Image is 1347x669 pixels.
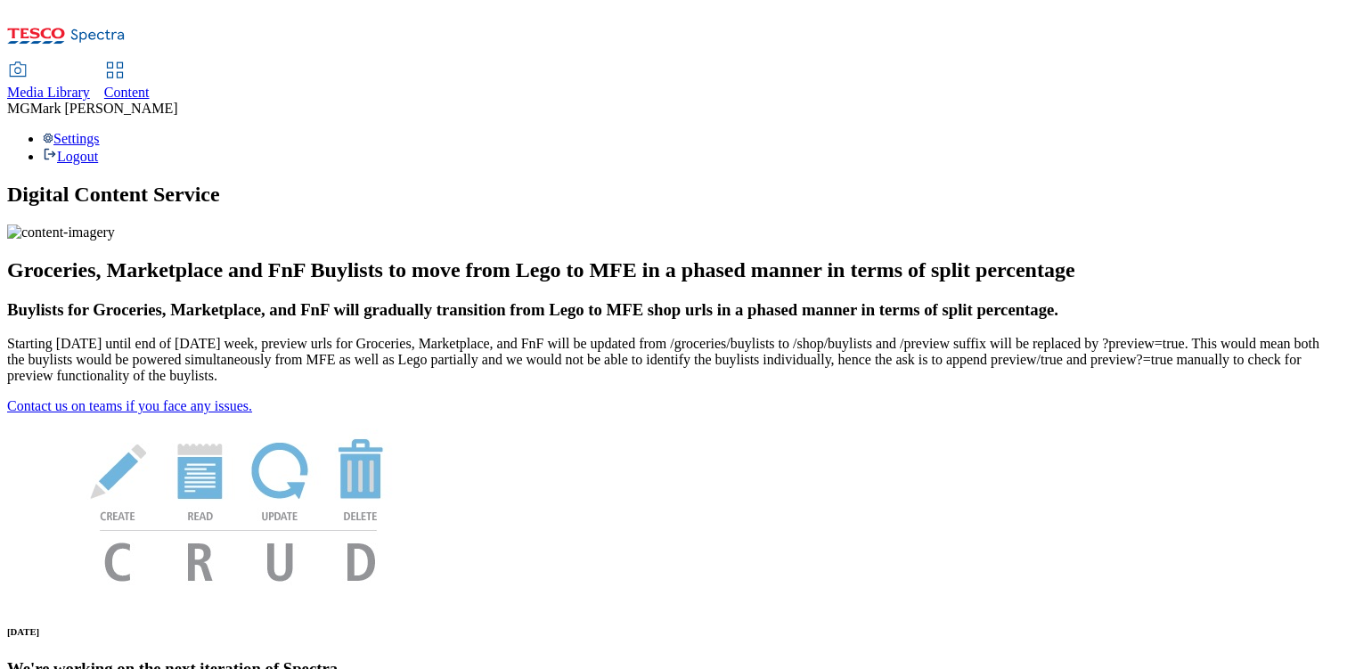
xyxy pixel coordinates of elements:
h6: [DATE] [7,626,1340,637]
a: Logout [43,149,98,164]
a: Content [104,63,150,101]
a: Media Library [7,63,90,101]
a: Settings [43,131,100,146]
a: Contact us on teams if you face any issues. [7,398,252,413]
img: content-imagery [7,224,115,241]
h2: Groceries, Marketplace and FnF Buylists to move from Lego to MFE in a phased manner in terms of s... [7,258,1340,282]
span: Mark [PERSON_NAME] [30,101,178,116]
span: Content [104,85,150,100]
span: Media Library [7,85,90,100]
h3: Buylists for Groceries, Marketplace, and FnF will gradually transition from Lego to MFE shop urls... [7,300,1340,320]
p: Starting [DATE] until end of [DATE] week, preview urls for Groceries, Marketplace, and FnF will b... [7,336,1340,384]
img: News Image [7,414,470,600]
span: MG [7,101,30,116]
h1: Digital Content Service [7,183,1340,207]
